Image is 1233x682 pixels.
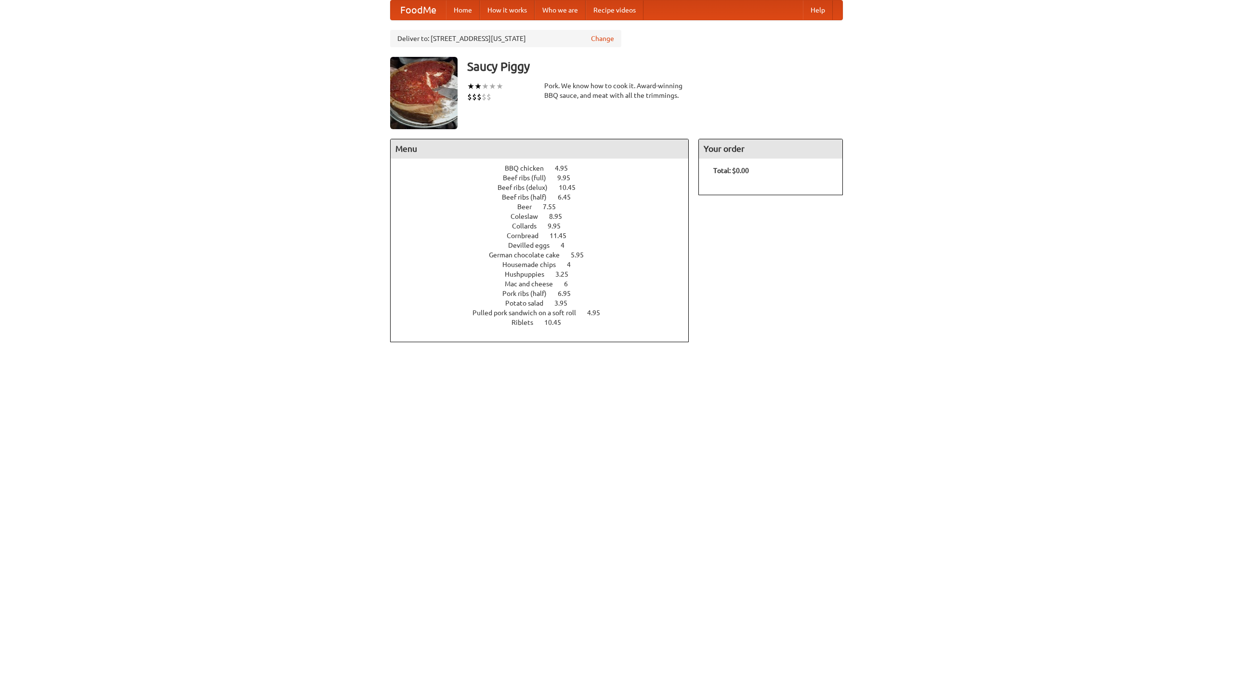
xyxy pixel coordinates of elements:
span: 4.95 [587,309,610,317]
span: 6.45 [558,193,580,201]
span: 10.45 [544,319,571,326]
a: Home [446,0,480,20]
span: Beef ribs (delux) [498,184,557,191]
span: 5.95 [571,251,593,259]
h4: Your order [699,139,842,159]
a: Who we are [535,0,586,20]
a: Recipe videos [586,0,643,20]
h4: Menu [391,139,688,159]
li: ★ [474,81,482,92]
span: 9.95 [557,174,580,182]
span: Beef ribs (half) [502,193,556,201]
span: 7.55 [543,203,565,211]
span: 8.95 [549,213,572,220]
a: Potato salad 3.95 [505,299,585,307]
span: German chocolate cake [489,251,569,259]
li: ★ [489,81,496,92]
li: $ [486,92,491,102]
span: 6 [564,280,577,288]
span: Beer [517,203,541,211]
span: Pulled pork sandwich on a soft roll [472,309,586,317]
div: Deliver to: [STREET_ADDRESS][US_STATE] [390,30,621,47]
li: $ [477,92,482,102]
a: Help [803,0,833,20]
span: Collards [512,222,546,230]
span: 4.95 [555,164,577,172]
a: Pulled pork sandwich on a soft roll 4.95 [472,309,618,317]
span: BBQ chicken [505,164,553,172]
a: Collards 9.95 [512,222,578,230]
span: Riblets [512,319,543,326]
li: ★ [467,81,474,92]
a: Devilled eggs 4 [508,241,582,249]
a: Pork ribs (half) 6.95 [502,290,589,297]
span: Housemade chips [502,261,565,268]
a: Housemade chips 4 [502,261,589,268]
img: angular.jpg [390,57,458,129]
a: Riblets 10.45 [512,319,579,326]
span: 9.95 [548,222,570,230]
li: ★ [482,81,489,92]
a: Beer 7.55 [517,203,574,211]
span: 3.95 [554,299,577,307]
span: Hushpuppies [505,270,554,278]
span: 3.25 [555,270,578,278]
span: 4 [561,241,574,249]
span: 4 [567,261,580,268]
a: Hushpuppies 3.25 [505,270,586,278]
span: Potato salad [505,299,553,307]
span: 11.45 [550,232,576,240]
a: Beef ribs (full) 9.95 [503,174,588,182]
a: German chocolate cake 5.95 [489,251,602,259]
a: Change [591,34,614,43]
div: Pork. We know how to cook it. Award-winning BBQ sauce, and meat with all the trimmings. [544,81,689,100]
span: 10.45 [559,184,585,191]
a: FoodMe [391,0,446,20]
b: Total: $0.00 [713,167,749,174]
li: ★ [496,81,503,92]
a: Cornbread 11.45 [507,232,584,240]
a: Beef ribs (half) 6.45 [502,193,589,201]
span: Devilled eggs [508,241,559,249]
span: 6.95 [558,290,580,297]
li: $ [472,92,477,102]
li: $ [482,92,486,102]
a: How it works [480,0,535,20]
span: Coleslaw [511,213,548,220]
a: BBQ chicken 4.95 [505,164,586,172]
li: $ [467,92,472,102]
span: Beef ribs (full) [503,174,556,182]
span: Mac and cheese [505,280,563,288]
h3: Saucy Piggy [467,57,843,76]
span: Cornbread [507,232,548,240]
a: Mac and cheese 6 [505,280,586,288]
a: Coleslaw 8.95 [511,213,580,220]
a: Beef ribs (delux) 10.45 [498,184,593,191]
span: Pork ribs (half) [502,290,556,297]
